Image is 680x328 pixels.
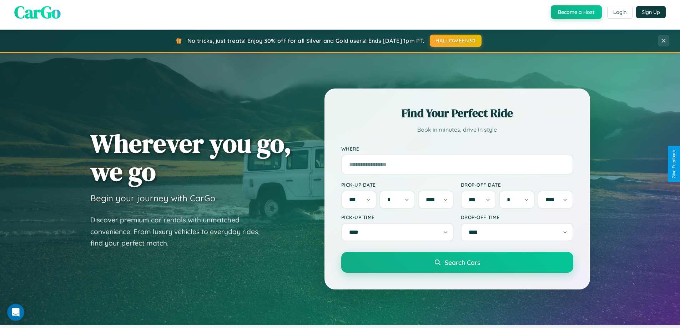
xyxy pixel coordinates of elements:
label: Drop-off Date [461,182,573,188]
span: CarGo [14,0,61,24]
h2: Find Your Perfect Ride [341,105,573,121]
button: Login [607,6,633,19]
iframe: Intercom live chat [7,304,24,321]
label: Pick-up Date [341,182,454,188]
button: Search Cars [341,252,573,273]
p: Book in minutes, drive in style [341,125,573,135]
h1: Wherever you go, we go [90,129,292,186]
button: Sign Up [636,6,666,18]
span: No tricks, just treats! Enjoy 30% off for all Silver and Gold users! Ends [DATE] 1pm PT. [187,37,424,44]
span: Search Cars [445,258,480,266]
p: Discover premium car rentals with unmatched convenience. From luxury vehicles to everyday rides, ... [90,214,269,249]
h3: Begin your journey with CarGo [90,193,216,203]
div: Give Feedback [671,150,676,178]
label: Pick-up Time [341,214,454,220]
button: Become a Host [551,5,602,19]
button: HALLOWEEN30 [430,35,482,47]
label: Where [341,146,573,152]
label: Drop-off Time [461,214,573,220]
